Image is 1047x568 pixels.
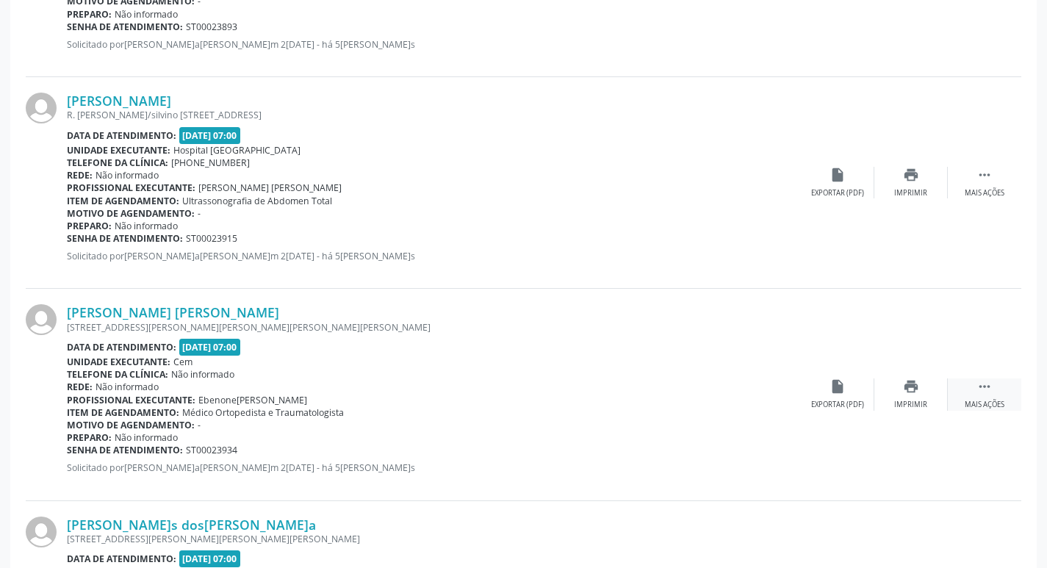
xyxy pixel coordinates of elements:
[198,207,201,220] span: -
[67,381,93,393] b: Rede:
[173,356,193,368] span: Cem
[26,93,57,123] img: img
[67,220,112,232] b: Preparo:
[67,195,179,207] b: Item de agendamento:
[894,188,927,198] div: Imprimir
[67,169,93,181] b: Rede:
[976,378,993,395] i: 
[182,406,344,419] span: Médico Ortopedista e Traumatologista
[67,419,195,431] b: Motivo de agendamento:
[67,207,195,220] b: Motivo de agendamento:
[903,378,919,395] i: print
[67,157,168,169] b: Telefone da clínica:
[67,394,195,406] b: Profissional executante:
[811,400,864,410] div: Exportar (PDF)
[115,8,178,21] span: Não informado
[26,517,57,547] img: img
[67,144,170,157] b: Unidade executante:
[67,444,183,456] b: Senha de atendimento:
[903,167,919,183] i: print
[67,356,170,368] b: Unidade executante:
[96,169,159,181] span: Não informado
[67,533,801,545] div: [STREET_ADDRESS][PERSON_NAME][PERSON_NAME][PERSON_NAME]
[186,21,237,33] span: ST00023893
[179,339,241,356] span: [DATE] 07:00
[26,304,57,335] img: img
[67,21,183,33] b: Senha de atendimento:
[67,129,176,142] b: Data de atendimento:
[67,8,112,21] b: Preparo:
[67,250,801,262] p: Solicitado por[PERSON_NAME]a[PERSON_NAME]m 2[DATE] - há 5[PERSON_NAME]s
[115,431,178,444] span: Não informado
[811,188,864,198] div: Exportar (PDF)
[830,167,846,183] i: insert_drive_file
[198,181,342,194] span: [PERSON_NAME] [PERSON_NAME]
[976,167,993,183] i: 
[965,188,1004,198] div: Mais ações
[171,368,234,381] span: Não informado
[67,93,171,109] a: [PERSON_NAME]
[67,181,195,194] b: Profissional executante:
[171,157,250,169] span: [PHONE_NUMBER]
[67,517,316,533] a: [PERSON_NAME]s dos[PERSON_NAME]a
[67,321,801,334] div: [STREET_ADDRESS][PERSON_NAME][PERSON_NAME][PERSON_NAME][PERSON_NAME]
[179,127,241,144] span: [DATE] 07:00
[965,400,1004,410] div: Mais ações
[182,195,332,207] span: Ultrassonografia de Abdomen Total
[67,304,279,320] a: [PERSON_NAME] [PERSON_NAME]
[67,341,176,353] b: Data de atendimento:
[96,381,159,393] span: Não informado
[67,368,168,381] b: Telefone da clínica:
[115,220,178,232] span: Não informado
[198,419,201,431] span: -
[67,461,801,474] p: Solicitado por[PERSON_NAME]a[PERSON_NAME]m 2[DATE] - há 5[PERSON_NAME]s
[67,232,183,245] b: Senha de atendimento:
[173,144,301,157] span: Hospital [GEOGRAPHIC_DATA]
[894,400,927,410] div: Imprimir
[67,406,179,419] b: Item de agendamento:
[67,431,112,444] b: Preparo:
[67,109,801,121] div: R. [PERSON_NAME]/silvino [STREET_ADDRESS]
[186,444,237,456] span: ST00023934
[830,378,846,395] i: insert_drive_file
[67,38,801,51] p: Solicitado por[PERSON_NAME]a[PERSON_NAME]m 2[DATE] - há 5[PERSON_NAME]s
[67,553,176,565] b: Data de atendimento:
[186,232,237,245] span: ST00023915
[179,550,241,567] span: [DATE] 07:00
[198,394,307,406] span: Ebenone[PERSON_NAME]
